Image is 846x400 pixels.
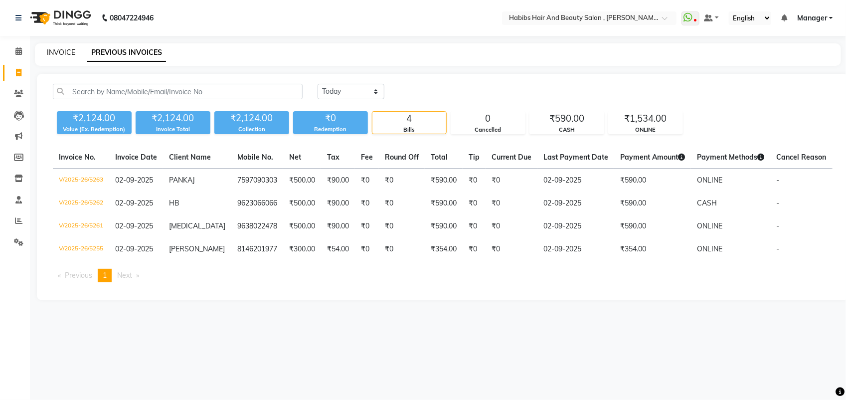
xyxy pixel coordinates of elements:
[425,169,463,193] td: ₹590.00
[327,153,339,162] span: Tax
[530,112,604,126] div: ₹590.00
[59,153,96,162] span: Invoice No.
[110,4,154,32] b: 08047224946
[530,126,604,134] div: CASH
[614,192,691,215] td: ₹590.00
[169,176,195,185] span: PANKAJ
[237,153,273,162] span: Mobile No.
[776,244,779,253] span: -
[609,112,682,126] div: ₹1,534.00
[169,244,225,253] span: [PERSON_NAME]
[463,192,486,215] td: ₹0
[543,153,608,162] span: Last Payment Date
[451,126,525,134] div: Cancelled
[115,244,153,253] span: 02-09-2025
[115,153,157,162] span: Invoice Date
[451,112,525,126] div: 0
[355,215,379,238] td: ₹0
[614,169,691,193] td: ₹590.00
[797,13,827,23] span: Manager
[321,238,355,261] td: ₹54.00
[463,215,486,238] td: ₹0
[425,192,463,215] td: ₹590.00
[57,111,132,125] div: ₹2,124.00
[53,169,109,193] td: V/2025-26/5263
[537,215,614,238] td: 02-09-2025
[379,169,425,193] td: ₹0
[283,238,321,261] td: ₹300.00
[355,169,379,193] td: ₹0
[136,111,210,125] div: ₹2,124.00
[321,169,355,193] td: ₹90.00
[469,153,480,162] span: Tip
[486,192,537,215] td: ₹0
[53,84,303,99] input: Search by Name/Mobile/Email/Invoice No
[231,215,283,238] td: 9638022478
[379,238,425,261] td: ₹0
[492,153,531,162] span: Current Due
[65,271,92,280] span: Previous
[214,111,289,125] div: ₹2,124.00
[293,125,368,134] div: Redemption
[620,153,685,162] span: Payment Amount
[231,238,283,261] td: 8146201977
[609,126,682,134] div: ONLINE
[379,215,425,238] td: ₹0
[117,271,132,280] span: Next
[283,192,321,215] td: ₹500.00
[776,221,779,230] span: -
[486,169,537,193] td: ₹0
[169,221,225,230] span: [MEDICAL_DATA]
[47,48,75,57] a: INVOICE
[776,153,826,162] span: Cancel Reason
[53,192,109,215] td: V/2025-26/5262
[372,126,446,134] div: Bills
[614,215,691,238] td: ₹590.00
[115,221,153,230] span: 02-09-2025
[87,44,166,62] a: PREVIOUS INVOICES
[293,111,368,125] div: ₹0
[697,221,722,230] span: ONLINE
[103,271,107,280] span: 1
[283,215,321,238] td: ₹500.00
[537,238,614,261] td: 02-09-2025
[53,238,109,261] td: V/2025-26/5255
[697,199,717,207] span: CASH
[231,169,283,193] td: 7597090303
[321,192,355,215] td: ₹90.00
[53,215,109,238] td: V/2025-26/5261
[289,153,301,162] span: Net
[425,238,463,261] td: ₹354.00
[385,153,419,162] span: Round Off
[283,169,321,193] td: ₹500.00
[486,238,537,261] td: ₹0
[115,176,153,185] span: 02-09-2025
[25,4,94,32] img: logo
[463,169,486,193] td: ₹0
[372,112,446,126] div: 4
[776,199,779,207] span: -
[776,176,779,185] span: -
[355,238,379,261] td: ₹0
[355,192,379,215] td: ₹0
[425,215,463,238] td: ₹590.00
[136,125,210,134] div: Invoice Total
[231,192,283,215] td: 9623066066
[614,238,691,261] td: ₹354.00
[431,153,448,162] span: Total
[57,125,132,134] div: Value (Ex. Redemption)
[53,269,833,282] nav: Pagination
[214,125,289,134] div: Collection
[379,192,425,215] td: ₹0
[697,153,764,162] span: Payment Methods
[169,153,211,162] span: Client Name
[115,199,153,207] span: 02-09-2025
[486,215,537,238] td: ₹0
[169,199,179,207] span: HB
[361,153,373,162] span: Fee
[697,244,722,253] span: ONLINE
[321,215,355,238] td: ₹90.00
[463,238,486,261] td: ₹0
[697,176,722,185] span: ONLINE
[537,169,614,193] td: 02-09-2025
